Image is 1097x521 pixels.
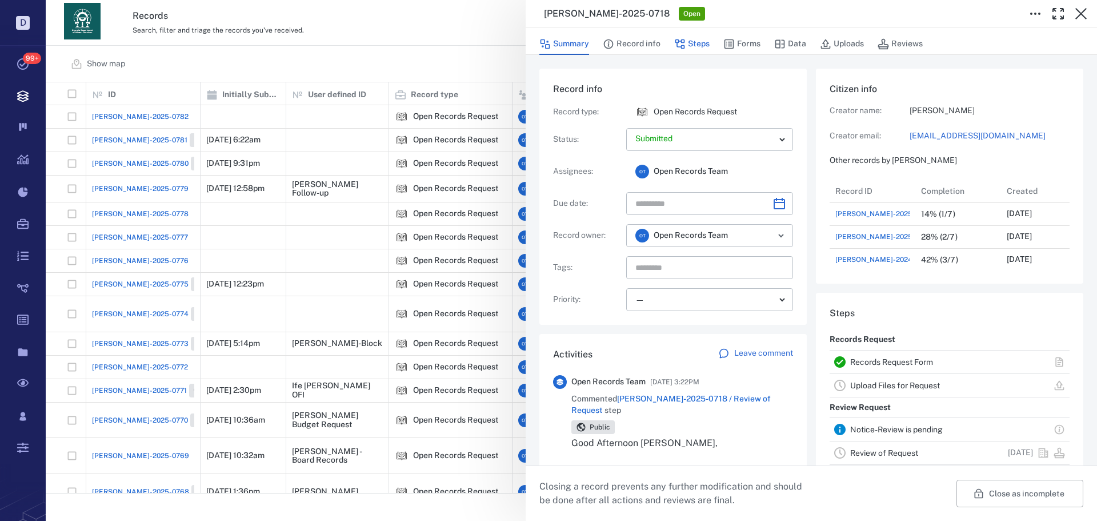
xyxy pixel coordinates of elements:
[910,130,1070,142] a: [EMAIL_ADDRESS][DOMAIN_NAME]
[16,16,30,30] p: D
[773,228,789,244] button: Open
[674,33,710,55] button: Steps
[553,106,622,118] p: Record type :
[553,230,622,241] p: Record owner :
[830,105,910,117] p: Creator name:
[571,393,793,416] span: Commented step
[820,33,864,55] button: Uploads
[921,233,958,241] div: 28% (2/7)
[774,33,806,55] button: Data
[915,180,1001,202] div: Completion
[654,106,737,118] p: Open Records Request
[553,262,622,273] p: Tags :
[654,166,728,177] span: Open Records Team
[1024,2,1047,25] button: Toggle to Edit Boxes
[921,175,964,207] div: Completion
[835,254,932,265] span: [PERSON_NAME]-2024-0623
[956,480,1083,507] button: Close as incomplete
[553,294,622,305] p: Priority :
[850,448,918,458] a: Review of Request
[553,134,622,145] p: Status :
[101,8,125,18] span: Help
[835,232,930,242] span: [PERSON_NAME]-2025-0717
[768,192,791,215] button: Choose date
[830,397,891,418] p: Review Request
[571,376,646,388] span: Open Records Team
[1007,254,1032,265] p: [DATE]
[835,175,872,207] div: Record ID
[553,198,622,209] p: Due date :
[910,105,1070,117] p: [PERSON_NAME]
[723,33,760,55] button: Forms
[571,436,793,450] p: Good Afternoon [PERSON_NAME],
[830,180,915,202] div: Record ID
[681,9,703,19] span: Open
[1007,231,1032,242] p: [DATE]
[816,69,1083,293] div: Citizen infoCreator name:[PERSON_NAME]Creator email:[EMAIL_ADDRESS][DOMAIN_NAME]Other records by ...
[1070,2,1092,25] button: Close
[544,7,670,21] h3: [PERSON_NAME]-2025-0718
[850,425,943,434] a: Notice-Review is pending
[553,348,592,361] h6: Activities
[635,105,649,119] div: Open Records Request
[635,105,649,119] img: icon Open Records Request
[571,394,771,415] a: [PERSON_NAME]-2025-0718 / Review of Request
[835,209,931,219] a: [PERSON_NAME]-2025-0718
[878,33,923,55] button: Reviews
[635,293,775,307] div: —
[539,69,807,334] div: Record infoRecord type:icon Open Records RequestOpen Records RequestStatus:Assignees:OTOpen Recor...
[835,230,964,244] a: [PERSON_NAME]-2025-0717
[830,155,1070,166] p: Other records by [PERSON_NAME]
[921,210,955,218] div: 14% (1/7)
[835,253,966,267] a: [PERSON_NAME]-2024-0623
[830,329,895,350] p: Records Request
[830,307,1070,320] h6: Steps
[635,165,649,178] div: O T
[23,53,41,64] span: 99+
[654,230,728,241] span: Open Records Team
[921,256,958,264] div: 42% (3/7)
[587,423,612,432] span: Public
[1001,180,1087,202] div: Created
[1007,208,1032,220] p: [DATE]
[718,348,793,361] a: Leave comment
[553,82,793,96] h6: Record info
[1007,175,1038,207] div: Created
[850,381,940,390] a: Upload Files for Request
[830,82,1070,96] h6: Citizen info
[650,375,699,389] span: [DATE] 3:22PM
[553,166,622,177] p: Assignees :
[734,348,793,359] p: Leave comment
[1047,2,1070,25] button: Toggle Fullscreen
[539,33,589,55] button: Summary
[850,357,933,367] a: Records Request Form
[603,33,660,55] button: Record info
[830,130,910,142] p: Creator email:
[539,480,811,507] p: Closing a record prevents any further modification and should be done after all actions and revie...
[635,133,775,145] p: Submitted
[635,229,649,242] div: O T
[1008,447,1033,459] p: [DATE]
